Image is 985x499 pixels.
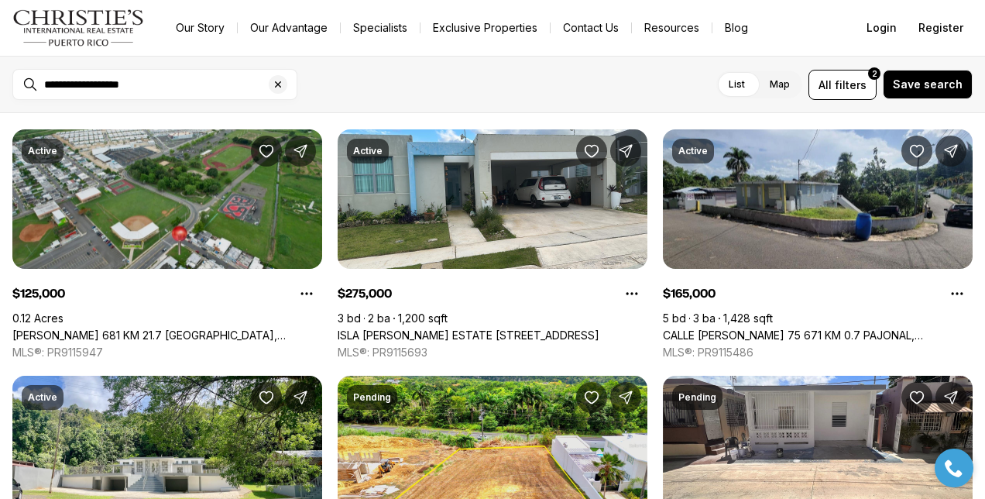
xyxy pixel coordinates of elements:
[353,145,383,157] p: Active
[712,17,760,39] a: Blog
[576,382,607,413] button: Save Property: ST. 149 URB. LOMAS DE MANATUABON #22
[716,71,757,98] label: List
[291,278,322,309] button: Property options
[935,382,966,413] button: Share Property
[901,136,932,167] button: Save Property: CALLE OLIVO 75 671 KM 0.7 PAJONAL
[867,22,897,34] span: Login
[341,17,420,39] a: Specialists
[163,17,237,39] a: Our Story
[808,70,877,100] button: Allfilters2
[251,136,282,167] button: Save Property: CARR 681 KM 21.7 PALMAS ALTAS WD
[12,9,145,46] img: logo
[918,22,963,34] span: Register
[935,136,966,167] button: Share Property
[909,12,973,43] button: Register
[610,136,641,167] button: Share Property
[610,382,641,413] button: Share Property
[942,278,973,309] button: Property options
[576,136,607,167] button: Save Property: ISLA DE ROQUE ESTATE CALLE ATARDECER #G-9
[883,70,973,99] button: Save search
[857,12,906,43] button: Login
[835,77,867,93] span: filters
[901,382,932,413] button: Save Property: Manati Pueblo 43
[285,382,316,413] button: Share Property
[678,145,708,157] p: Active
[632,17,712,39] a: Resources
[269,70,297,99] button: Clear search input
[678,391,716,404] p: Pending
[663,329,973,342] a: CALLE OLIVO 75 671 KM 0.7 PAJONAL, FLORIDA PR, 00650
[420,17,550,39] a: Exclusive Properties
[285,136,316,167] button: Share Property
[28,391,57,404] p: Active
[757,71,802,98] label: Map
[28,145,57,157] p: Active
[616,278,647,309] button: Property options
[893,78,963,91] span: Save search
[819,77,832,93] span: All
[12,329,322,342] a: CARR 681 KM 21.7 PALMAS ALTAS WD, BARCELONETA PR, 00617
[872,67,877,80] span: 2
[551,17,631,39] button: Contact Us
[251,382,282,413] button: Save Property: 44.3 KM HM ST
[238,17,340,39] a: Our Advantage
[338,329,599,342] a: ISLA DE ROQUE ESTATE CALLE ATARDECER #G-9, BARCELONETA PR, 00617
[353,391,391,404] p: Pending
